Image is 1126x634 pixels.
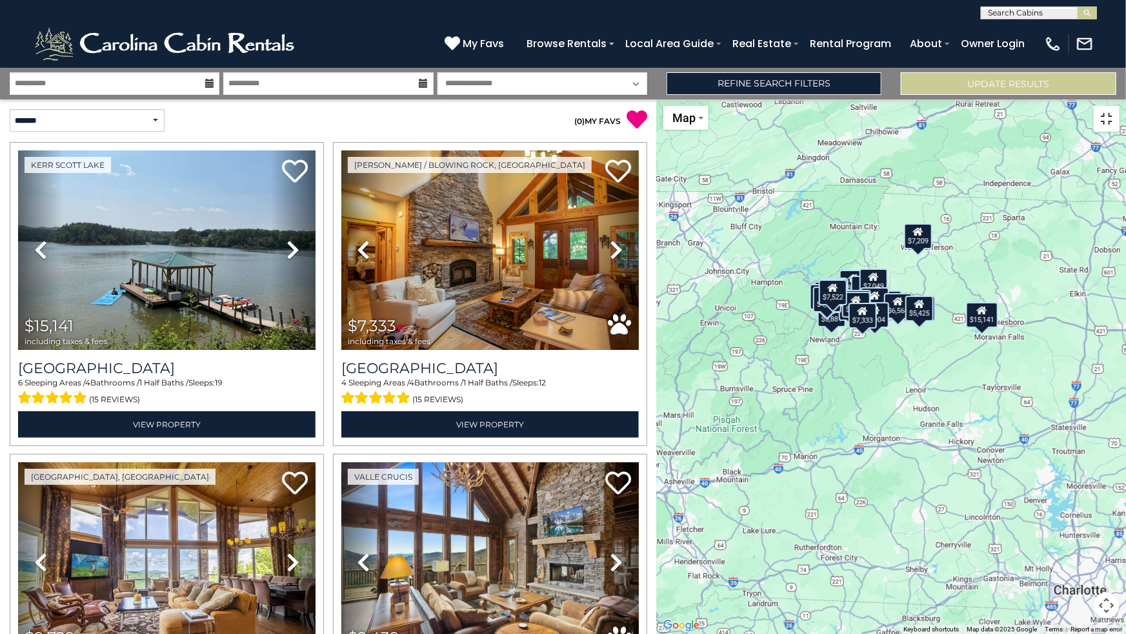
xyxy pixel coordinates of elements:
[282,470,308,498] a: Add to favorites
[1045,626,1063,633] a: Terms
[348,316,396,335] span: $7,333
[25,469,216,485] a: [GEOGRAPHIC_DATA], [GEOGRAPHIC_DATA]
[851,276,883,302] div: $10,790
[341,360,639,377] h3: Mountain Song Lodge
[726,32,798,55] a: Real Estate
[843,290,872,316] div: $6,386
[861,287,889,313] div: $8,321
[409,378,414,387] span: 4
[660,617,703,634] a: Open this area in Google Maps (opens a new window)
[341,360,639,377] a: [GEOGRAPHIC_DATA]
[904,223,932,249] div: $7,209
[903,625,959,634] button: Keyboard shortcuts
[672,111,696,125] span: Map
[814,287,842,312] div: $4,999
[341,377,639,408] div: Sleeping Areas / Bathrooms / Sleeps:
[539,378,546,387] span: 12
[139,378,188,387] span: 1 Half Baths /
[1044,35,1062,53] img: phone-regular-white.png
[18,377,316,408] div: Sleeping Areas / Bathrooms / Sleeps:
[667,72,882,95] a: Refine Search Filters
[861,302,890,328] div: $4,904
[18,360,316,377] h3: Lake Haven Lodge
[574,116,585,126] span: ( )
[25,337,107,345] span: including taxes & fees
[967,302,999,328] div: $15,141
[25,157,111,173] a: Kerr Scott Lake
[348,157,592,173] a: [PERSON_NAME] / Blowing Rock, [GEOGRAPHIC_DATA]
[967,626,1037,633] span: Map data ©2025 Google
[903,32,949,55] a: About
[341,378,347,387] span: 4
[341,411,639,438] a: View Property
[18,411,316,438] a: View Property
[85,378,90,387] span: 4
[574,116,621,126] a: (0)MY FAVS
[821,278,849,304] div: $9,075
[1094,593,1120,619] button: Map camera controls
[18,378,23,387] span: 6
[605,158,631,186] a: Add to favorites
[954,32,1031,55] a: Owner Login
[18,150,316,350] img: thumbnail_164826886.jpeg
[341,150,639,350] img: thumbnail_163269168.jpeg
[18,360,316,377] a: [GEOGRAPHIC_DATA]
[619,32,720,55] a: Local Area Guide
[840,270,869,296] div: $8,847
[810,284,839,310] div: $7,108
[803,32,898,55] a: Rental Program
[660,617,703,634] img: Google
[1076,35,1094,53] img: mail-regular-white.png
[901,72,1116,95] button: Update Results
[463,378,512,387] span: 1 Half Baths /
[860,269,888,294] div: $7,049
[463,36,504,52] span: My Favs
[32,25,300,63] img: White-1-2.png
[577,116,582,126] span: 0
[849,303,877,329] div: $7,333
[605,470,631,498] a: Add to favorites
[520,32,613,55] a: Browse Rentals
[663,106,709,130] button: Change map style
[215,378,222,387] span: 19
[445,36,507,52] a: My Favs
[884,293,912,319] div: $6,568
[819,280,848,305] div: $7,522
[1071,626,1122,633] a: Report a map error
[348,337,430,345] span: including taxes & fees
[25,316,74,335] span: $15,141
[282,158,308,186] a: Add to favorites
[842,292,870,318] div: $4,044
[412,391,463,408] span: (15 reviews)
[818,302,846,327] div: $5,881
[348,469,419,485] a: Valle Crucis
[905,296,934,322] div: $5,425
[1094,106,1120,132] button: Toggle fullscreen view
[90,391,141,408] span: (15 reviews)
